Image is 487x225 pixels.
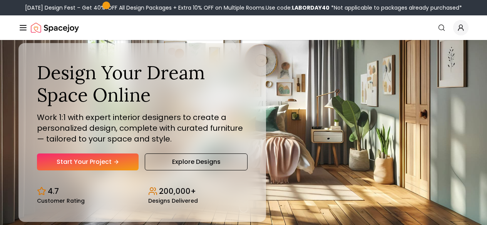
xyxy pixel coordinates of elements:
b: LABORDAY40 [292,4,330,12]
a: Explore Designs [145,153,247,170]
p: 200,000+ [159,186,196,197]
p: Work 1:1 with expert interior designers to create a personalized design, complete with curated fu... [37,112,248,144]
span: *Not applicable to packages already purchased* [330,4,462,12]
p: 4.7 [48,186,59,197]
div: [DATE] Design Fest – Get 40% OFF All Design Packages + Extra 10% OFF on Multiple Rooms. [25,4,462,12]
div: Design stats [37,180,248,203]
a: Start Your Project [37,153,139,170]
small: Customer Rating [37,198,85,203]
h1: Design Your Dream Space Online [37,62,248,106]
a: Spacejoy [31,20,79,35]
span: Use code: [266,4,330,12]
small: Designs Delivered [148,198,198,203]
img: Spacejoy Logo [31,20,79,35]
nav: Global [18,15,469,40]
